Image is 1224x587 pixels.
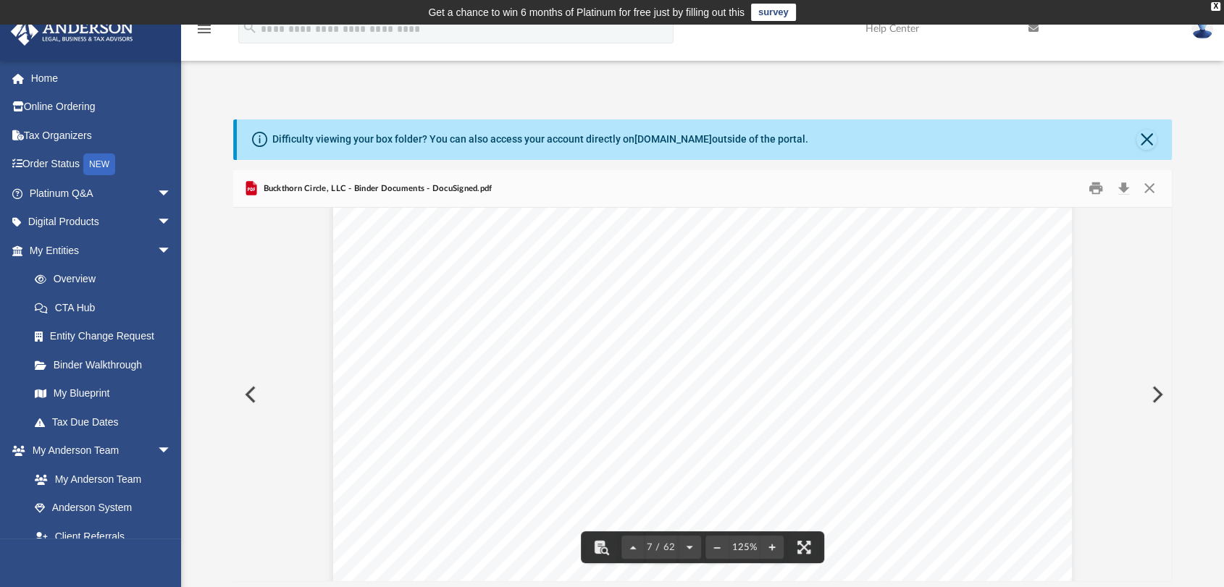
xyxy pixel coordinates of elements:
[1191,18,1213,39] img: User Pic
[760,531,784,563] button: Zoom in
[20,322,193,351] a: Entity Change Request
[233,374,265,415] button: Previous File
[634,133,712,145] a: [DOMAIN_NAME]
[10,150,193,180] a: Order StatusNEW
[7,17,138,46] img: Anderson Advisors Platinum Portal
[10,208,193,237] a: Digital Productsarrow_drop_down
[1082,177,1111,200] button: Print
[20,350,193,379] a: Binder Walkthrough
[20,465,179,494] a: My Anderson Team
[10,121,193,150] a: Tax Organizers
[272,132,808,147] div: Difficulty viewing your box folder? You can also access your account directly on outside of the p...
[196,20,213,38] i: menu
[751,4,796,21] a: survey
[20,293,193,322] a: CTA Hub
[157,236,186,266] span: arrow_drop_down
[679,331,684,347] span: -
[157,179,186,208] span: arrow_drop_down
[678,531,701,563] button: Next page
[1136,177,1162,200] button: Close
[645,543,678,552] span: 7 / 62
[729,543,760,552] div: Current zoom level
[196,28,213,38] a: menu
[1140,374,1172,415] button: Next File
[233,170,1172,582] div: Preview
[621,531,645,563] button: Previous page
[157,436,186,466] span: arrow_drop_down
[10,93,193,122] a: Online Ordering
[10,64,193,93] a: Home
[233,208,1172,581] div: Document Viewer
[428,4,745,21] div: Get a chance to win 6 months of Platinum for free just by filling out this
[10,436,186,465] a: My Anderson Teamarrow_drop_down
[20,407,193,436] a: Tax Due Dates
[788,531,820,563] button: Enter fullscreen
[20,522,186,551] a: Client Referrals
[705,531,729,563] button: Zoom out
[157,208,186,237] span: arrow_drop_down
[1211,2,1220,11] div: close
[20,265,193,294] a: Overview
[242,20,258,35] i: search
[10,179,193,208] a: Platinum Q&Aarrow_drop_down
[10,236,193,265] a: My Entitiesarrow_drop_down
[540,277,865,294] span: EMPLOYER IDENTIFICATION NUMBER
[20,379,186,408] a: My Blueprint
[260,182,492,195] span: Buckthorn Circle, LLC - Binder Documents - DocuSigned.pdf
[684,331,745,347] span: 3107118
[233,208,1172,581] div: File preview
[83,153,115,175] div: NEW
[662,331,679,347] span: 39
[20,494,186,523] a: Anderson System
[645,531,678,563] button: 7 / 62
[1110,177,1136,200] button: Download
[585,531,617,563] button: Toggle findbar
[1136,130,1157,150] button: Close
